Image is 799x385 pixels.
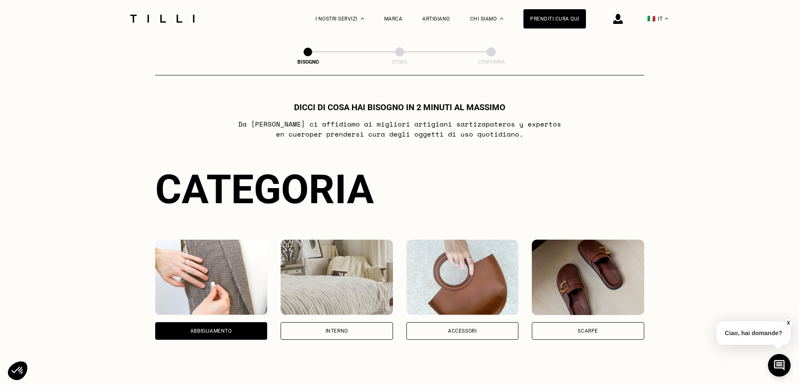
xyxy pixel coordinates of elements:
div: Scarpe [578,328,598,333]
img: Scarpe [532,240,644,315]
img: Abbigliamento [155,240,268,315]
a: Marca [384,16,403,22]
button: X [784,318,793,328]
h1: Dicci di cosa hai bisogno in 2 minuti al massimo [294,102,505,112]
a: Prenditi cura qui [523,9,586,28]
p: Ciao, hai domande? [716,321,791,345]
div: Categoria [155,166,644,213]
p: Da [PERSON_NAME] ci affidiamo ai migliori artigiani sarti zapateros y expertos en cuero per prend... [233,119,566,139]
div: Conferma [449,59,533,65]
img: Accessori [406,240,519,315]
div: Interno [325,328,348,333]
img: Interno [281,240,393,315]
a: Artigiano [422,16,450,22]
div: Bisogno [266,59,350,65]
div: Accessori [448,328,476,333]
div: Stima [358,59,442,65]
img: menu déroulant [665,18,668,20]
span: 🇮🇹 [647,15,656,23]
div: Abbigliamento [190,328,232,333]
img: Menu a tendina [361,18,364,20]
img: Logo del servizio di sartoria Tilli [127,15,198,23]
img: Menu a discesa su [500,18,503,20]
img: icona di accesso [613,14,623,24]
